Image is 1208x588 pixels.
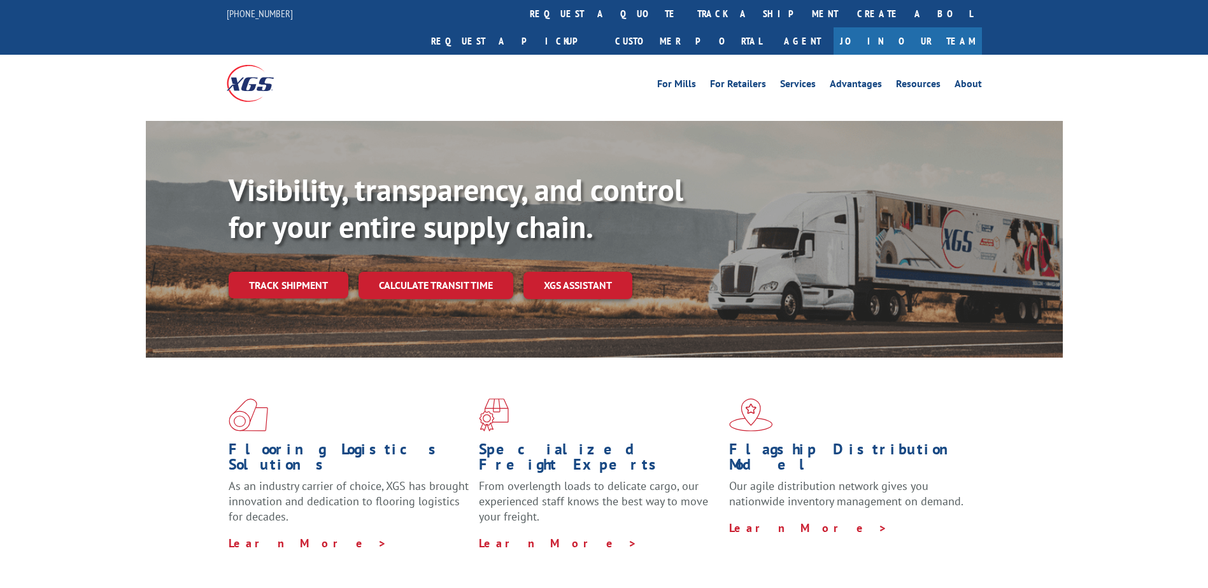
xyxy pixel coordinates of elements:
a: About [955,79,982,93]
span: Our agile distribution network gives you nationwide inventory management on demand. [729,479,963,508]
a: Learn More > [479,536,637,550]
a: Track shipment [229,272,348,298]
h1: Flooring Logistics Solutions [229,442,469,479]
a: For Mills [657,79,696,93]
a: Learn More > [729,521,888,535]
a: Customer Portal [606,27,771,55]
a: Join Our Team [834,27,982,55]
img: xgs-icon-focused-on-flooring-red [479,398,509,431]
a: Learn More > [229,536,387,550]
h1: Specialized Freight Experts [479,442,720,479]
a: Services [780,79,816,93]
span: As an industry carrier of choice, XGS has brought innovation and dedication to flooring logistics... [229,479,469,524]
img: xgs-icon-total-supply-chain-intelligence-red [229,398,268,431]
p: From overlength loads to delicate cargo, our experienced staff knows the best way to move your fr... [479,479,720,535]
a: For Retailers [710,79,766,93]
h1: Flagship Distribution Model [729,442,970,479]
a: Calculate transit time [359,272,513,299]
img: xgs-icon-flagship-distribution-model-red [729,398,773,431]
a: Request a pickup [422,27,606,55]
a: Advantages [830,79,882,93]
a: Resources [896,79,941,93]
a: [PHONE_NUMBER] [227,7,293,20]
a: Agent [771,27,834,55]
b: Visibility, transparency, and control for your entire supply chain. [229,170,683,246]
a: XGS ASSISTANT [523,272,632,299]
